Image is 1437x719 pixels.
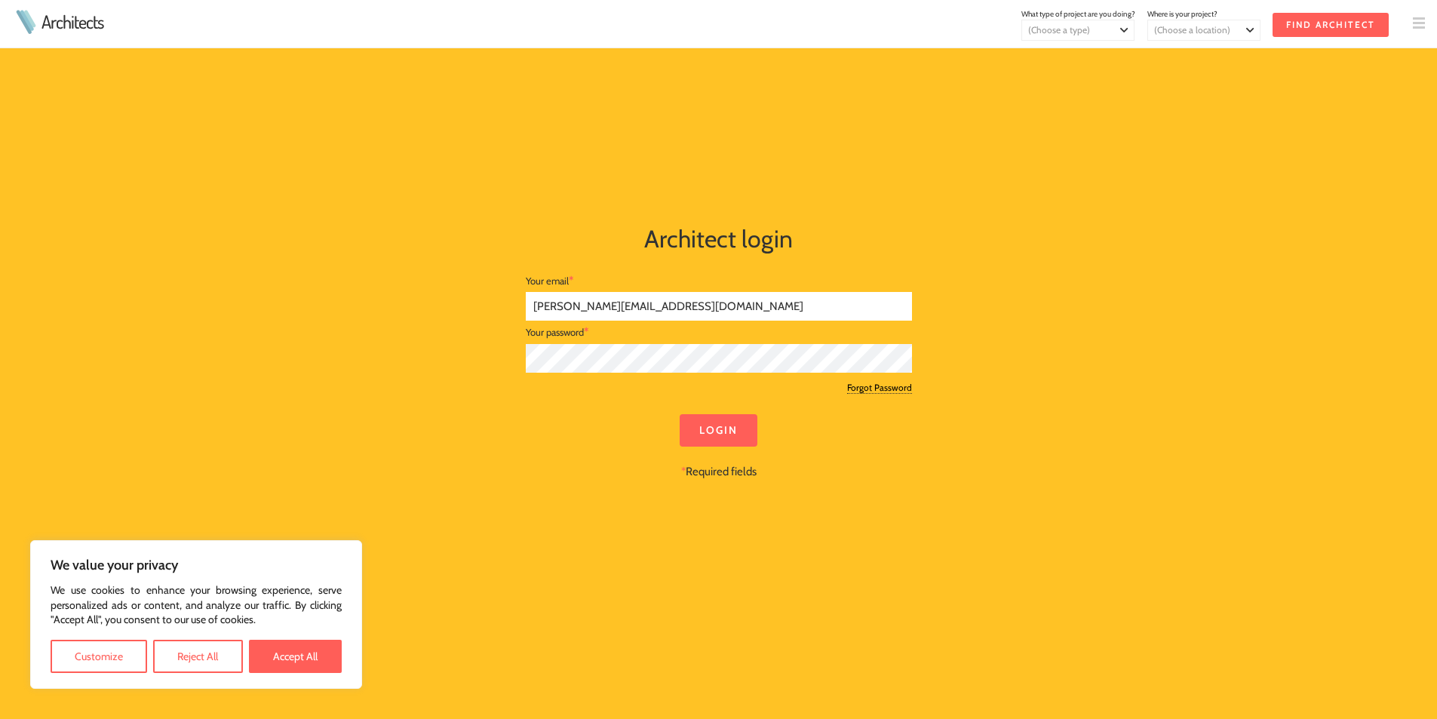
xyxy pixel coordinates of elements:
[51,583,342,628] p: We use cookies to enhance your browsing experience, serve personalized ads or content, and analyz...
[153,640,242,673] button: Reject All
[526,414,912,481] div: Required fields
[526,269,912,292] div: Your email
[1273,13,1389,37] input: Find Architect
[1147,9,1217,19] span: Where is your project?
[12,10,39,34] img: Architects
[680,414,757,447] input: Login
[41,13,103,31] a: Architects
[345,221,1093,257] h1: Architect login
[249,640,342,673] button: Accept All
[847,382,912,394] a: Forgot Password
[1021,9,1135,19] span: What type of project are you doing?
[51,640,147,673] button: Customize
[51,556,342,574] p: We value your privacy
[526,321,912,343] div: Your password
